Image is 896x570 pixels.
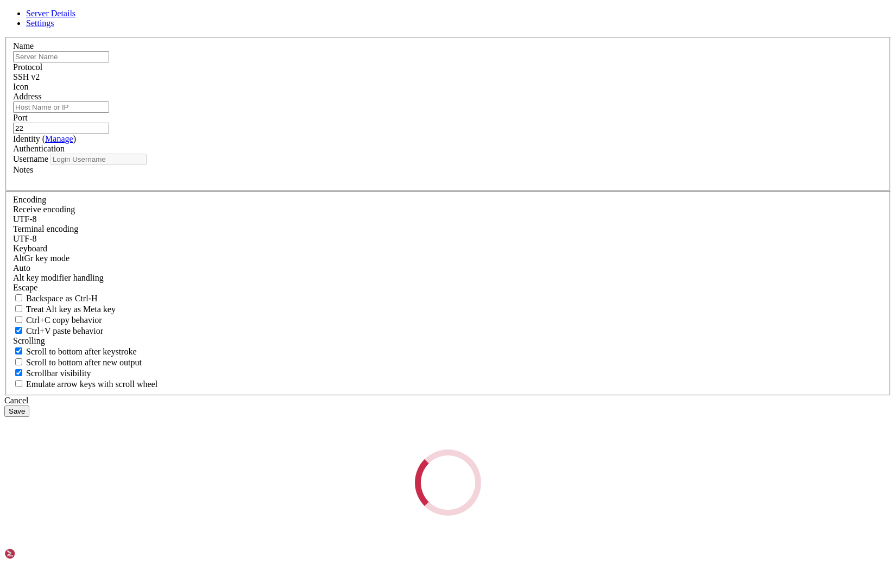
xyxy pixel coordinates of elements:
label: Address [13,92,41,101]
label: Scroll to bottom after new output. [13,358,142,367]
label: Set the expected encoding for data received from the host. If the encodings do not match, visual ... [13,254,70,263]
label: Keyboard [13,244,47,253]
span: Scroll to bottom after new output [26,358,142,367]
label: Ctrl-C copies if true, send ^C to host if false. Ctrl-Shift-C sends ^C to host if true, copies if... [13,315,102,325]
input: Login Username [51,154,147,165]
div: UTF-8 [13,214,883,224]
label: Scrolling [13,336,45,345]
span: Emulate arrow keys with scroll wheel [26,379,157,389]
label: Username [13,154,48,163]
input: Server Name [13,51,109,62]
label: Whether to scroll to the bottom on any keystroke. [13,347,137,356]
div: Auto [13,263,883,273]
div: Escape [13,283,883,293]
label: Port [13,113,28,122]
span: Treat Alt key as Meta key [26,305,116,314]
a: Settings [26,18,54,28]
span: SSH v2 [13,72,40,81]
div: UTF-8 [13,234,883,244]
a: Server Details [26,9,75,18]
span: Ctrl+V paste behavior [26,326,103,335]
span: ( ) [42,134,76,143]
label: Encoding [13,195,46,204]
a: Manage [45,134,73,143]
label: Whether the Alt key acts as a Meta key or as a distinct Alt key. [13,305,116,314]
input: Scroll to bottom after new output [15,358,22,365]
span: Escape [13,283,37,292]
label: Controls how the Alt key is handled. Escape: Send an ESC prefix. 8-Bit: Add 128 to the typed char... [13,273,104,282]
label: Authentication [13,144,65,153]
div: Loading... [415,449,481,516]
span: Scrollbar visibility [26,369,91,378]
input: Port Number [13,123,109,134]
label: Notes [13,165,33,174]
label: Set the expected encoding for data received from the host. If the encodings do not match, visual ... [13,205,75,214]
input: Ctrl+V paste behavior [15,327,22,334]
label: When using the alternative screen buffer, and DECCKM (Application Cursor Keys) is active, mouse w... [13,379,157,389]
span: UTF-8 [13,234,37,243]
input: Backspace as Ctrl-H [15,294,22,301]
div: Cancel [4,396,892,406]
span: UTF-8 [13,214,37,224]
div: SSH v2 [13,72,883,82]
label: Protocol [13,62,42,72]
label: If true, the backspace should send BS ('\x08', aka ^H). Otherwise the backspace key should send '... [13,294,98,303]
input: Ctrl+C copy behavior [15,316,22,323]
label: Ctrl+V pastes if true, sends ^V to host if false. Ctrl+Shift+V sends ^V to host if true, pastes i... [13,326,103,335]
span: Backspace as Ctrl-H [26,294,98,303]
label: The vertical scrollbar mode. [13,369,91,378]
input: Scroll to bottom after keystroke [15,347,22,354]
span: Scroll to bottom after keystroke [26,347,137,356]
input: Scrollbar visibility [15,369,22,376]
img: Shellngn [4,548,67,559]
input: Treat Alt key as Meta key [15,305,22,312]
label: The default terminal encoding. ISO-2022 enables character map translations (like graphics maps). ... [13,224,78,233]
input: Emulate arrow keys with scroll wheel [15,380,22,387]
input: Host Name or IP [13,102,109,113]
label: Identity [13,134,76,143]
button: Save [4,406,29,417]
label: Icon [13,82,28,91]
span: Auto [13,263,30,273]
label: Name [13,41,34,50]
span: Ctrl+C copy behavior [26,315,102,325]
